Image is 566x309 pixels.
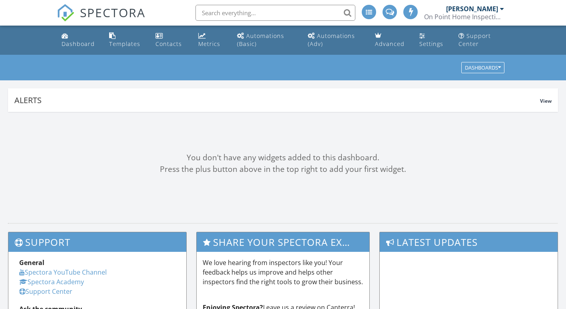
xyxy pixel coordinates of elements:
div: Contacts [155,40,182,48]
button: Dashboards [461,62,504,74]
div: Templates [109,40,140,48]
div: [PERSON_NAME] [446,5,498,13]
img: The Best Home Inspection Software - Spectora [57,4,74,22]
div: Alerts [14,95,540,106]
div: Automations (Adv) [308,32,355,48]
a: Spectora YouTube Channel [19,268,107,277]
h3: Latest Updates [380,232,558,252]
div: Dashboards [465,65,501,71]
a: Spectora Academy [19,277,84,286]
a: SPECTORA [57,11,145,28]
div: You don't have any widgets added to this dashboard. [8,152,558,163]
h3: Share Your Spectora Experience [197,232,370,252]
div: Advanced [375,40,405,48]
a: Metrics [195,29,227,52]
div: Press the plus button above in the top right to add your first widget. [8,163,558,175]
div: Support Center [458,32,491,48]
a: Dashboard [58,29,100,52]
a: Contacts [152,29,189,52]
a: Templates [106,29,145,52]
div: On Point Home Inspection Services [424,13,504,21]
div: Dashboard [62,40,95,48]
a: Support Center [19,287,72,296]
span: SPECTORA [80,4,145,21]
a: Advanced [372,29,410,52]
a: Automations (Basic) [234,29,298,52]
div: Automations (Basic) [237,32,284,48]
h3: Support [8,232,186,252]
div: Settings [419,40,443,48]
p: We love hearing from inspectors like you! Your feedback helps us improve and helps other inspecto... [203,258,364,287]
a: Settings [416,29,449,52]
a: Support Center [455,29,508,52]
strong: General [19,258,44,267]
span: View [540,98,552,104]
input: Search everything... [195,5,355,21]
a: Automations (Advanced) [305,29,365,52]
div: Metrics [198,40,220,48]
